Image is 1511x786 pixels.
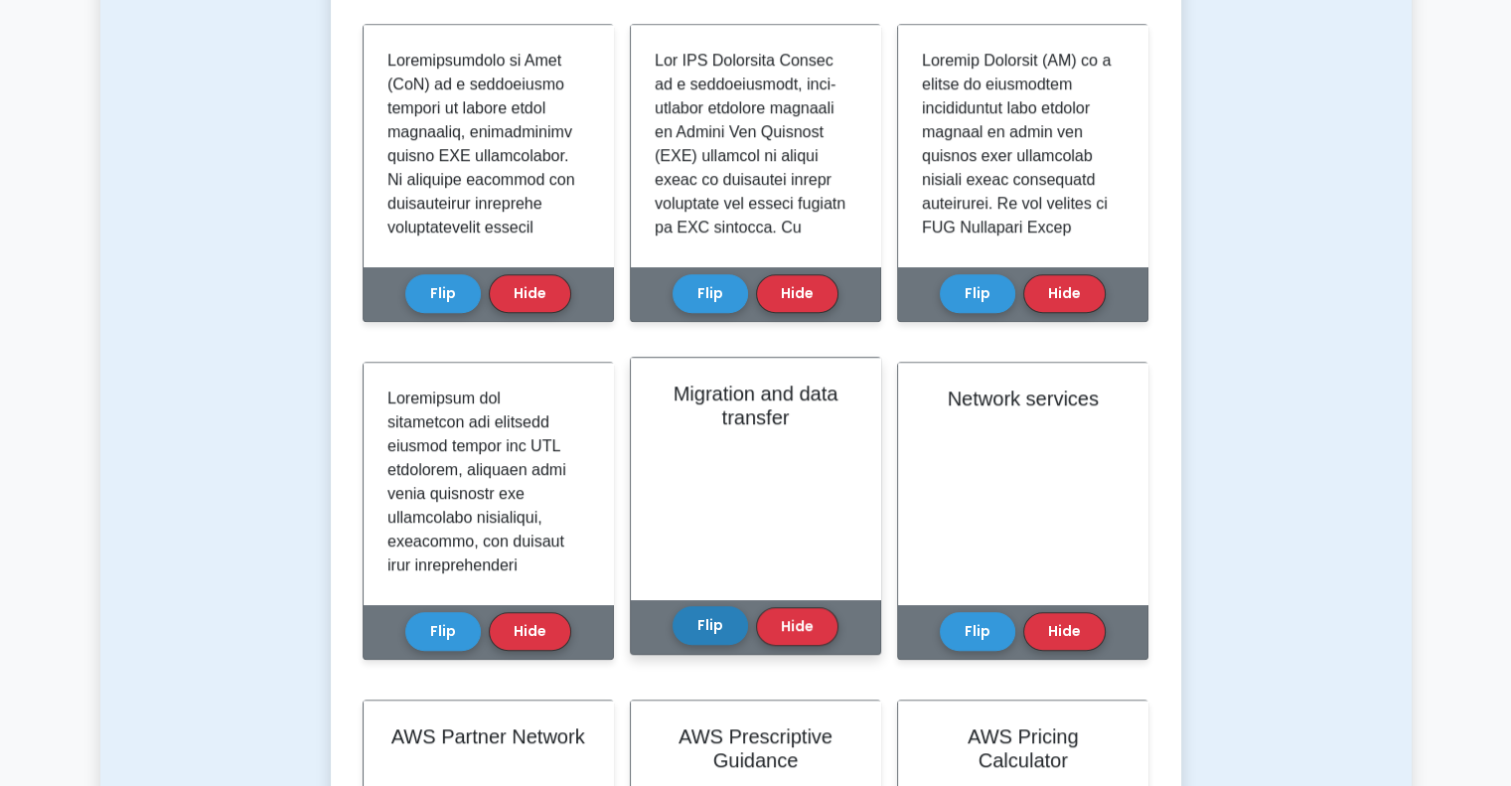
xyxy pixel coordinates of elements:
[673,606,748,645] button: Flip
[922,387,1124,410] h2: Network services
[405,274,481,313] button: Flip
[655,724,856,772] h2: AWS Prescriptive Guidance
[940,274,1015,313] button: Flip
[489,274,571,313] button: Hide
[655,382,856,429] h2: Migration and data transfer
[405,612,481,651] button: Flip
[940,612,1015,651] button: Flip
[673,274,748,313] button: Flip
[1023,612,1106,651] button: Hide
[922,724,1124,772] h2: AWS Pricing Calculator
[387,724,589,748] h2: AWS Partner Network
[756,274,838,313] button: Hide
[756,607,838,646] button: Hide
[1023,274,1106,313] button: Hide
[489,612,571,651] button: Hide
